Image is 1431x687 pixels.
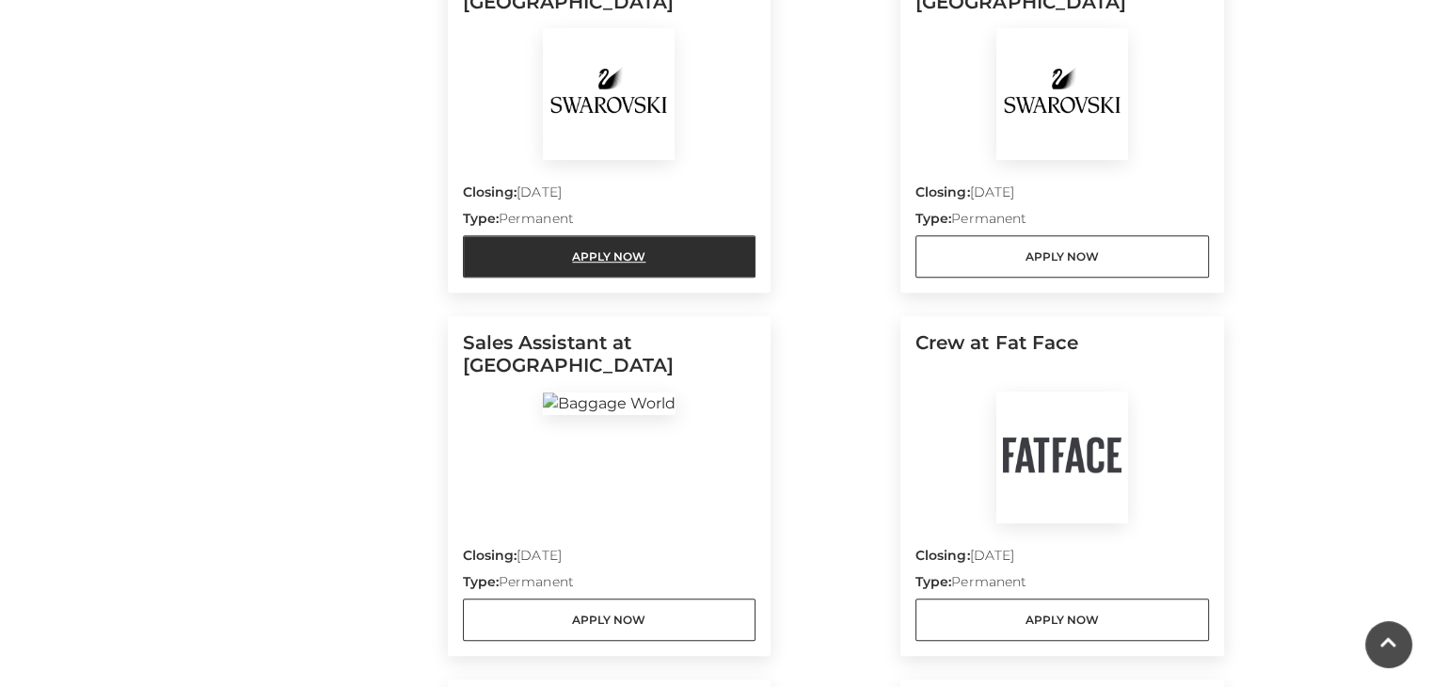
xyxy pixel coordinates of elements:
[463,183,756,209] p: [DATE]
[915,183,1209,209] p: [DATE]
[915,210,951,227] strong: Type:
[463,573,499,590] strong: Type:
[915,599,1209,641] a: Apply Now
[915,209,1209,235] p: Permanent
[463,599,756,641] a: Apply Now
[996,391,1128,523] img: Fat Face
[463,546,756,572] p: [DATE]
[463,235,756,278] a: Apply Now
[543,28,675,160] img: Swarovski
[915,235,1209,278] a: Apply Now
[915,572,1209,599] p: Permanent
[915,573,951,590] strong: Type:
[915,184,970,200] strong: Closing:
[463,572,756,599] p: Permanent
[463,184,517,200] strong: Closing:
[915,331,1209,391] h5: Crew at Fat Face
[915,546,1209,572] p: [DATE]
[915,547,970,564] strong: Closing:
[543,392,676,415] img: Baggage World
[463,210,499,227] strong: Type:
[463,547,517,564] strong: Closing:
[463,331,756,391] h5: Sales Assistant at [GEOGRAPHIC_DATA]
[463,209,756,235] p: Permanent
[996,28,1128,160] img: Swarovski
